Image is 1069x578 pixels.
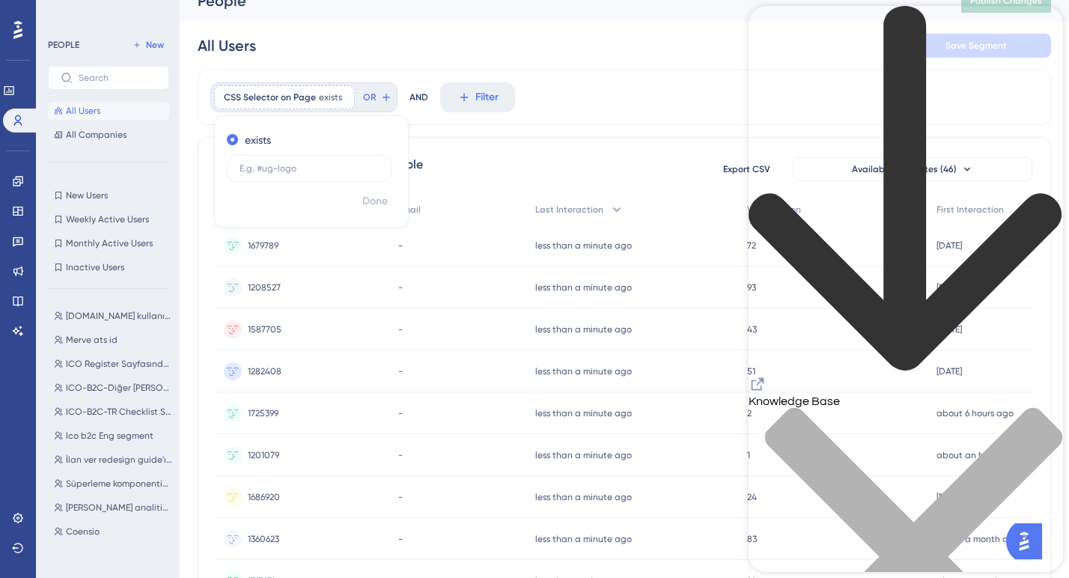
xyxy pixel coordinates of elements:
[248,240,278,252] span: 1679789
[535,204,603,216] span: Last Interaction
[248,323,281,335] span: 1587705
[66,213,149,225] span: Weekly Active Users
[66,406,172,418] span: ICO-B2C-TR Checklist Segment
[398,449,403,461] span: -
[398,533,403,545] span: -
[48,475,178,493] button: Süperleme komponentini görenler
[198,35,256,56] div: All Users
[398,240,403,252] span: -
[146,39,164,51] span: New
[66,430,153,442] span: Ico b2c Eng segment
[48,499,178,517] button: [PERSON_NAME] analitiği modülünü başlatanlar
[48,102,169,120] button: All Users
[398,491,403,503] span: -
[747,491,757,503] span: 24
[48,355,178,373] button: ICO Register Sayfasındaki İndirim Yönlendirmesi
[48,258,169,276] button: Inactive Users
[398,204,421,216] span: Email
[48,451,178,469] button: İlan ver redesign guide'ını görmeyenler
[48,379,178,397] button: ICO-B2C-Diğer [PERSON_NAME] ([PERSON_NAME])
[398,407,403,419] span: -
[48,210,169,228] button: Weekly Active Users
[363,91,376,103] span: OR
[398,365,403,377] span: -
[723,163,770,175] span: Export CSV
[709,157,784,181] button: Export CSV
[127,36,169,54] button: New
[66,334,118,346] span: Merve ats id
[440,82,515,112] button: Filter
[248,491,280,503] span: 1686920
[319,91,342,103] span: exists
[747,449,750,461] span: 1
[79,73,156,83] input: Search
[361,85,394,109] button: OR
[66,237,153,249] span: Monthly Active Users
[248,365,281,377] span: 1282408
[48,307,178,325] button: [DOMAIN_NAME] kullanıcıları
[248,449,279,461] span: 1201079
[398,282,403,293] span: -
[398,323,403,335] span: -
[535,282,632,293] time: less than a minute ago
[66,129,127,141] span: All Companies
[747,282,756,293] span: 93
[48,547,178,565] button: Süperleme hakkı olanlar
[48,427,178,445] button: Ico b2c Eng segment
[747,365,755,377] span: 51
[240,163,379,174] input: E.g. #ug-logo
[66,502,172,514] span: [PERSON_NAME] analitiği modülünü başlatanlar
[248,533,279,545] span: 1360623
[66,105,100,117] span: All Users
[747,240,756,252] span: 72
[66,189,108,201] span: New Users
[66,550,168,562] span: Süperleme hakkı olanlar
[535,534,632,544] time: less than a minute ago
[535,240,632,251] time: less than a minute ago
[66,310,172,322] span: [DOMAIN_NAME] kullanıcıları
[48,234,169,252] button: Monthly Active Users
[66,382,172,394] span: ICO-B2C-Diğer [PERSON_NAME] ([PERSON_NAME])
[48,403,178,421] button: ICO-B2C-TR Checklist Segment
[535,408,632,419] time: less than a minute ago
[747,407,752,419] span: 2
[48,39,79,51] div: PEOPLE
[66,454,172,466] span: İlan ver redesign guide'ını görmeyenler
[48,331,178,349] button: Merve ats id
[245,131,271,149] label: exists
[48,126,169,144] button: All Companies
[66,358,172,370] span: ICO Register Sayfasındaki İndirim Yönlendirmesi
[66,526,100,538] span: Coensio
[66,478,172,490] span: Süperleme komponentini görenler
[48,523,178,541] button: Coensio
[354,188,396,215] button: Done
[4,9,31,36] img: launcher-image-alternative-text
[535,492,632,502] time: less than a minute ago
[535,324,632,335] time: less than a minute ago
[535,366,632,377] time: less than a minute ago
[747,204,801,216] span: Web Session
[747,323,757,335] span: 43
[409,82,428,112] div: AND
[475,88,499,106] span: Filter
[224,91,316,103] span: CSS Selector on Page
[48,186,169,204] button: New Users
[747,533,757,545] span: 83
[535,450,632,460] time: less than a minute ago
[362,192,388,210] span: Done
[248,407,278,419] span: 1725399
[248,282,281,293] span: 1208527
[26,4,85,22] span: Need Help?
[94,7,99,19] div: 2
[66,261,124,273] span: Inactive Users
